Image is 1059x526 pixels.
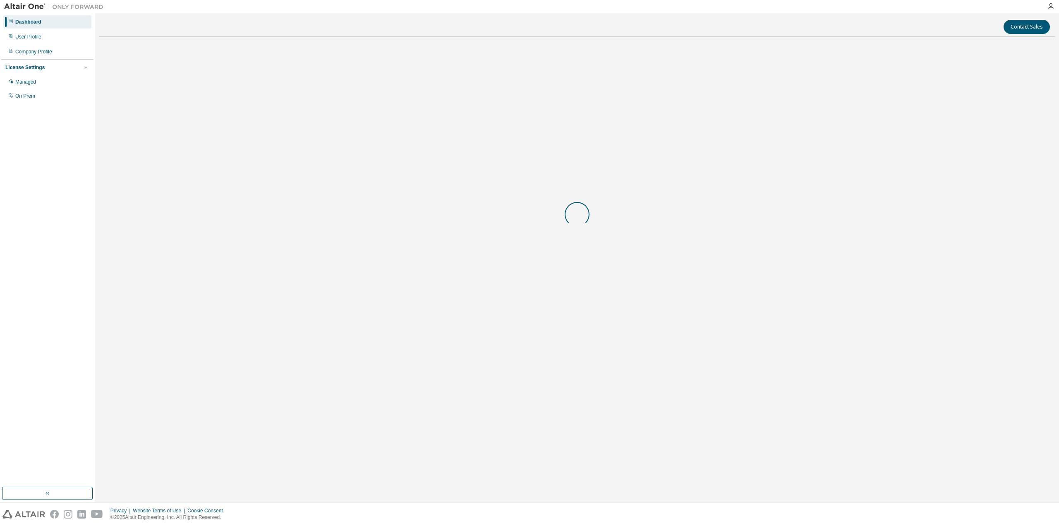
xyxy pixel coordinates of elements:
img: youtube.svg [91,510,103,519]
div: User Profile [15,34,41,40]
div: Company Profile [15,48,52,55]
p: © 2025 Altair Engineering, Inc. All Rights Reserved. [110,514,228,521]
img: facebook.svg [50,510,59,519]
img: linkedin.svg [77,510,86,519]
div: Website Terms of Use [133,507,187,514]
img: instagram.svg [64,510,72,519]
div: Cookie Consent [187,507,228,514]
img: altair_logo.svg [2,510,45,519]
div: Privacy [110,507,133,514]
button: Contact Sales [1004,20,1050,34]
div: On Prem [15,93,35,99]
div: Dashboard [15,19,41,25]
div: License Settings [5,64,45,71]
div: Managed [15,79,36,85]
img: Altair One [4,2,108,11]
